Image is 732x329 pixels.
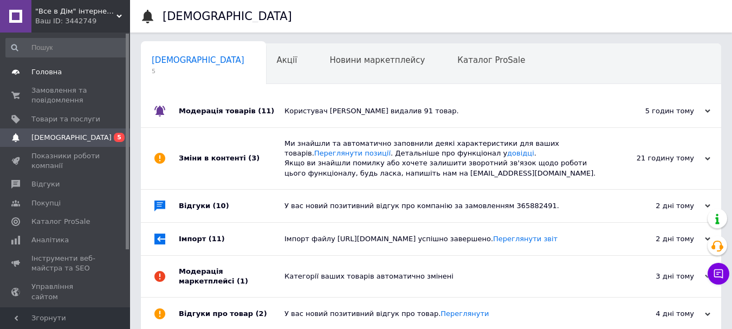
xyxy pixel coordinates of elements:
div: 3 дні тому [602,272,710,281]
div: Ми знайшли та автоматично заповнили деякі характеристики для ваших товарів. . Детальніше про функ... [284,139,602,178]
span: (10) [213,202,229,210]
span: Інструменти веб-майстра та SEO [31,254,100,273]
span: Акції [277,55,297,65]
span: Товари та послуги [31,114,100,124]
span: [DEMOGRAPHIC_DATA] [152,55,244,65]
a: Переглянути звіт [493,235,558,243]
span: Аналітика [31,235,69,245]
span: Новини маркетплейсу [329,55,425,65]
span: 5 [114,133,125,142]
div: У вас новий позитивний відгук про товар. [284,309,602,319]
button: Чат з покупцем [708,263,729,285]
span: Каталог ProSale [31,217,90,227]
div: 2 дні тому [602,234,710,244]
span: "Все в Дім" інтернет-магазин [35,7,116,16]
h1: [DEMOGRAPHIC_DATA] [163,10,292,23]
span: 5 [152,67,244,75]
span: (3) [248,154,260,162]
span: Замовлення та повідомлення [31,86,100,105]
a: довідці [507,149,534,157]
div: 5 годин тому [602,106,710,116]
div: Модерація маркетплейсі [179,256,284,297]
div: Ваш ID: 3442749 [35,16,130,26]
span: (11) [209,235,225,243]
input: Пошук [5,38,128,57]
span: Покупці [31,198,61,208]
span: Показники роботи компанії [31,151,100,171]
span: Головна [31,67,62,77]
div: 4 дні тому [602,309,710,319]
span: (11) [258,107,274,115]
span: (1) [237,277,248,285]
span: [DEMOGRAPHIC_DATA] [31,133,112,143]
div: У вас новий позитивний відгук про компанію за замовленням 365882491. [284,201,602,211]
div: 2 дні тому [602,201,710,211]
div: Зміни в контенті [179,128,284,189]
span: Управління сайтом [31,282,100,301]
div: Імпорт [179,223,284,255]
div: Користувач [PERSON_NAME] видалив 91 товар. [284,106,602,116]
span: Відгуки [31,179,60,189]
span: Каталог ProSale [457,55,525,65]
div: Імпорт файлу [URL][DOMAIN_NAME] успішно завершено. [284,234,602,244]
div: Відгуки [179,190,284,222]
div: Категорії ваших товарів автоматично змінені [284,272,602,281]
a: Переглянути [441,309,489,318]
a: Переглянути позиції [314,149,391,157]
div: Модерація товарів [179,95,284,127]
div: 21 годину тому [602,153,710,163]
span: (2) [256,309,267,318]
